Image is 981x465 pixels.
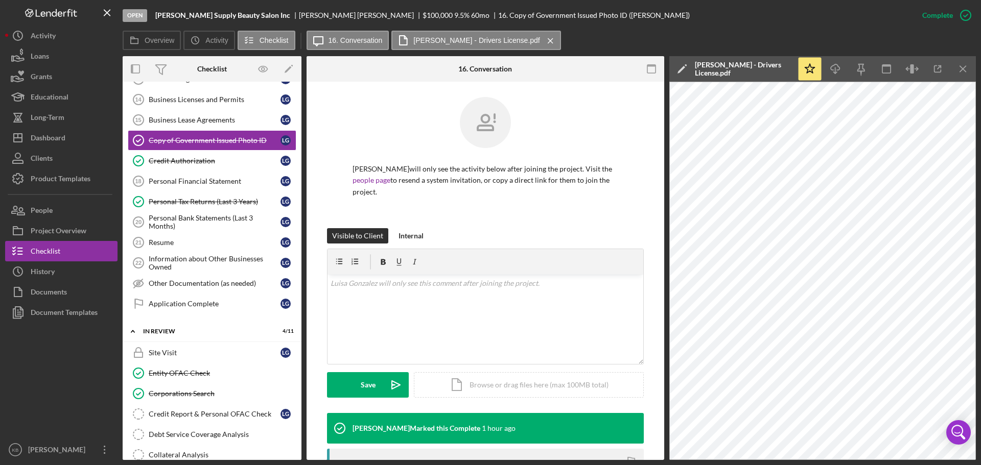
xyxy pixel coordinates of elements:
a: 14Business Licenses and PermitsLG [128,89,296,110]
p: [PERSON_NAME] will only see the activity below after joining the project. Visit the to resend a s... [353,163,618,198]
button: Checklist [5,241,118,261]
button: People [5,200,118,221]
button: Activity [5,26,118,46]
a: Debt Service Coverage Analysis [128,424,296,445]
div: Complete [922,5,953,26]
button: Product Templates [5,168,118,189]
div: In Review [143,328,268,334]
button: History [5,261,118,282]
div: Site Visit [149,349,281,357]
div: Educational [31,87,68,110]
div: Checklist [197,65,227,73]
a: 22Information about Other Businesses OwnedLG [128,253,296,273]
a: Entity OFAC Check [128,363,296,383]
a: 21ResumeLG [128,232,296,253]
button: [PERSON_NAME] - Drivers License.pdf [391,31,560,50]
time: 2025-09-18 16:08 [482,424,516,432]
a: 18Personal Financial StatementLG [128,171,296,191]
button: Documents [5,282,118,302]
div: Open Intercom Messenger [946,420,971,445]
div: Credit Authorization [149,157,281,165]
button: Internal [393,228,429,243]
button: Complete [912,5,976,26]
div: Documents [31,282,67,305]
div: Collateral Analysis [149,451,296,459]
a: Credit AuthorizationLG [128,151,296,171]
a: Long-Term [5,107,118,128]
button: Activity [183,31,235,50]
button: Visible to Client [327,228,388,243]
div: Personal Bank Statements (Last 3 Months) [149,214,281,230]
button: Overview [123,31,181,50]
div: Business Lease Agreements [149,116,281,124]
label: 16. Conversation [329,36,383,44]
a: Credit Report & Personal OFAC CheckLG [128,404,296,424]
a: 15Business Lease AgreementsLG [128,110,296,130]
div: Document Templates [31,302,98,325]
div: Dashboard [31,128,65,151]
div: L G [281,115,291,125]
div: Clients [31,148,53,171]
div: History [31,261,55,284]
a: Grants [5,66,118,87]
div: L G [281,197,291,207]
div: Personal Tax Returns (Last 3 Years) [149,198,281,206]
tspan: 21 [135,239,142,246]
label: Overview [145,36,174,44]
button: Document Templates [5,302,118,323]
button: Loans [5,46,118,66]
div: Checklist [31,241,60,264]
label: Checklist [260,36,289,44]
div: Application Complete [149,300,281,308]
div: 9.5 % [454,11,470,19]
button: 16. Conversation [307,31,389,50]
a: people page [353,176,390,184]
div: L G [281,258,291,268]
div: Activity [31,26,56,48]
div: Other Documentation (as needed) [149,279,281,287]
div: [PERSON_NAME] [26,439,92,462]
a: Corporations Search [128,383,296,404]
div: Corporations Search [149,389,296,398]
button: Checklist [238,31,295,50]
tspan: 15 [135,117,141,123]
div: Grants [31,66,52,89]
a: Other Documentation (as needed)LG [128,273,296,293]
div: 16. Conversation [458,65,512,73]
div: Project Overview [31,221,86,243]
b: [PERSON_NAME] Supply Beauty Salon Inc [155,11,290,19]
div: Internal [399,228,424,243]
div: [PERSON_NAME] [PERSON_NAME] [299,11,423,19]
div: 4 / 11 [275,328,294,334]
button: Clients [5,148,118,168]
div: Copy of Government Issued Photo ID [149,136,281,144]
div: [PERSON_NAME] - Drivers License.pdf [695,61,792,77]
button: Educational [5,87,118,107]
div: L G [281,156,291,166]
div: Long-Term [31,107,64,130]
div: L G [281,299,291,309]
div: Credit Report & Personal OFAC Check [149,410,281,418]
div: Open [123,9,147,22]
div: Loans [31,46,49,69]
a: Copy of Government Issued Photo IDLG [128,130,296,151]
div: L G [281,94,291,105]
label: [PERSON_NAME] - Drivers License.pdf [413,36,540,44]
a: Dashboard [5,128,118,148]
button: KB[PERSON_NAME] [5,439,118,460]
div: L G [281,278,291,288]
div: 16. Copy of Government Issued Photo ID ([PERSON_NAME]) [498,11,690,19]
a: Personal Tax Returns (Last 3 Years)LG [128,191,296,212]
div: Business Licenses and Permits [149,95,281,104]
div: Personal Financial Statement [149,177,281,185]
